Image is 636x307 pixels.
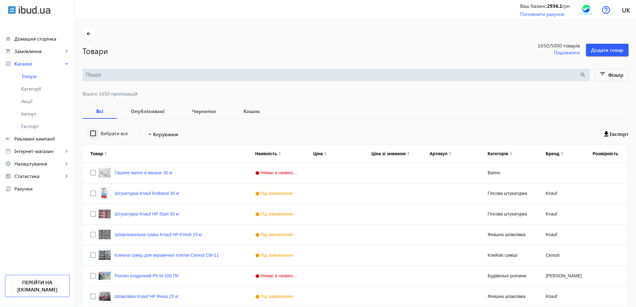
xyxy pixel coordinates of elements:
[5,48,11,54] mat-icon: shopping_cart
[63,173,70,179] mat-icon: keyboard_arrow_right
[14,48,63,54] span: Замовлення
[83,183,632,204] div: Press SPACE to select this row.
[14,173,63,179] span: Статистика
[63,161,70,167] mat-icon: keyboard_arrow_right
[14,148,63,154] span: Інтернет-магазин
[480,163,538,183] div: Вапно
[63,48,70,54] mat-icon: keyboard_arrow_right
[21,111,70,117] span: Імпорт
[21,123,70,129] span: Експорт
[8,6,16,14] img: ibud.svg
[5,275,70,297] a: Перейти на [DOMAIN_NAME]
[371,151,406,156] div: Ціна зі знижкою
[83,204,632,225] div: Press SPACE to select this row.
[147,131,153,137] mat-icon: arrow_drop_down
[21,98,70,104] span: Акції
[153,131,178,138] span: Керування
[255,170,300,175] span: Немає в наявності
[324,151,327,153] img: arrow-up.svg
[480,183,538,204] div: Гіпсова штукатурка
[115,294,179,299] a: Шпаклівка Knauf HP Фініш 25 кг
[14,136,70,142] span: Рекламні кампанії
[115,232,202,237] a: Шпаклювальна суміш Knauf HP-Finish 25 кг
[591,47,624,53] span: Додати товар
[579,72,586,78] mat-icon: search
[83,245,632,266] div: Press SPACE to select this row.
[561,151,564,153] img: arrow-up.svg
[255,211,294,216] span: Під замовлення
[83,225,632,245] div: Press SPACE to select this row.
[21,86,70,92] span: Категорії
[14,61,63,67] span: Каталог
[125,109,171,114] b: Опубліковані
[5,148,11,154] mat-icon: storefront
[85,30,93,38] mat-icon: arrow_back
[586,44,629,56] button: Додати товар
[509,154,512,156] img: arrow-down.svg
[115,211,179,216] a: Штукатурка Knauf HP Start 30 кг
[407,151,410,153] img: arrow-up.svg
[538,286,585,307] div: Knauf
[480,204,538,224] div: Гіпсова штукатурка
[63,148,70,154] mat-icon: keyboard_arrow_right
[480,286,538,307] div: Фінішна шпаклівка
[255,273,300,278] span: Немає в наявності
[90,109,110,114] b: Всі
[449,151,451,153] img: arrow-up.svg
[104,151,107,153] img: arrow-up.svg
[538,266,585,286] div: [PERSON_NAME]
[599,71,607,79] mat-icon: filter_list
[5,61,11,67] mat-icon: grid_view
[622,6,630,14] span: uk
[538,183,585,204] div: Knauf
[5,36,11,42] mat-icon: home
[5,136,11,142] mat-icon: campaign
[237,109,266,114] b: Кошик
[480,225,538,245] div: Фінішна шпаклівка
[115,191,180,196] a: Штукатурка Knauf Rotband 30 кг
[278,154,281,156] img: arrow-down.svg
[313,151,323,156] div: Ціна
[509,151,512,153] img: arrow-up.svg
[14,36,70,42] span: Домашня сторінка
[82,91,629,96] span: Всього 1650 пропозицій
[115,170,173,175] a: Гашене вапно в мішках 30 кг
[90,151,103,156] div: Товар
[407,154,410,156] img: arrow-down.svg
[5,161,11,167] mat-icon: settings
[5,173,11,179] mat-icon: analytics
[579,3,593,17] img: 2426862ac97d1864204461887778409-5f853504c1.png
[115,273,178,278] a: Розчин кладочний РК М-200 П8
[255,191,294,196] span: Під замовлення
[83,266,632,286] div: Press SPACE to select this row.
[593,151,618,156] div: Розмірність
[255,151,277,156] div: Наявність
[324,154,327,156] img: arrow-down.svg
[520,11,564,17] a: Поповнити рахунок
[538,204,585,224] div: Knauf
[546,151,559,156] div: Бренд
[255,232,294,237] span: Під замовлення
[604,129,629,140] button: Експорт
[595,69,629,81] button: Фільтр
[538,225,585,245] div: Knauf
[5,186,11,192] mat-icon: receipt_long
[561,154,564,156] img: arrow-down.svg
[82,45,505,56] h1: Товари
[549,42,580,49] span: /5000 товарів
[602,6,610,14] img: help.svg
[63,61,70,67] mat-icon: keyboard_arrow_right
[14,186,70,192] span: Рахунки
[186,109,222,114] b: Чернетки
[255,253,294,258] span: Під замовлення
[99,131,128,136] label: Вибрати все
[278,151,281,153] img: arrow-up.svg
[608,72,624,78] span: Фільтр
[554,49,580,56] span: Подовжити
[520,2,570,9] div: Ваш баланс: грн
[547,2,562,9] b: 2936.1
[104,154,107,156] img: arrow-down.svg
[19,6,50,14] img: ibud_text.svg
[430,151,447,156] div: Артикул
[21,73,70,79] span: Товари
